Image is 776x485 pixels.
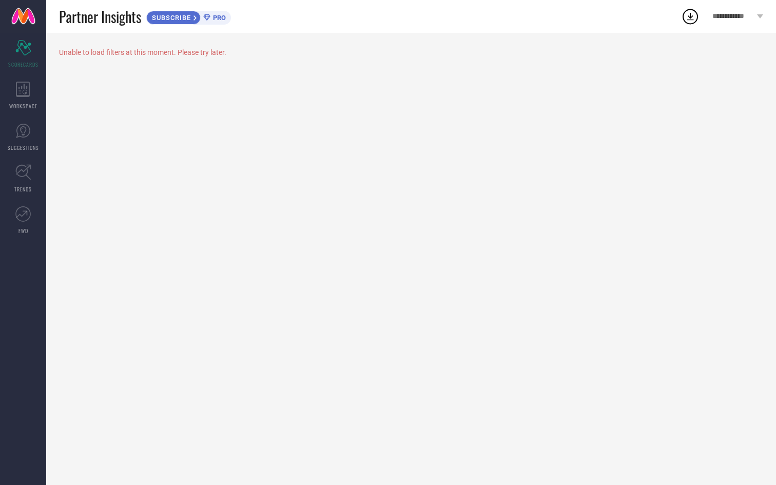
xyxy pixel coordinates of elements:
span: TRENDS [14,185,32,193]
div: Unable to load filters at this moment. Please try later. [59,48,763,56]
span: SCORECARDS [8,61,38,68]
span: Partner Insights [59,6,141,27]
span: PRO [210,14,226,22]
span: FWD [18,227,28,235]
a: SUBSCRIBEPRO [146,8,231,25]
span: SUGGESTIONS [8,144,39,151]
span: WORKSPACE [9,102,37,110]
div: Open download list [681,7,700,26]
span: SUBSCRIBE [147,14,193,22]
